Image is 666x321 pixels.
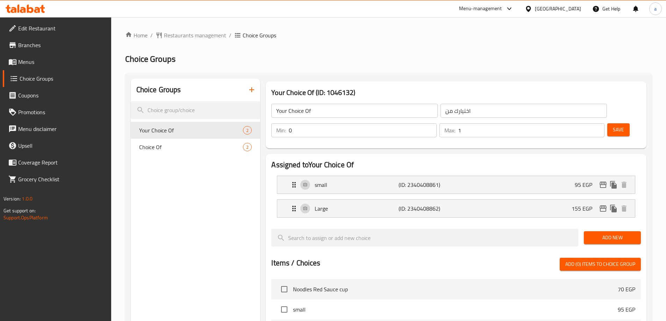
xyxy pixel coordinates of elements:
[125,31,148,39] a: Home
[18,91,106,100] span: Coupons
[271,197,641,220] li: Expand
[150,31,153,39] li: /
[243,127,251,134] span: 2
[572,204,598,213] p: 155 EGP
[3,104,111,121] a: Promotions
[619,180,629,190] button: delete
[315,181,398,189] p: small
[3,194,21,203] span: Version:
[156,31,226,39] a: Restaurants management
[243,144,251,151] span: 2
[229,31,231,39] li: /
[22,194,33,203] span: 1.0.0
[18,58,106,66] span: Menus
[560,258,641,271] button: Add (0) items to choice group
[277,200,635,217] div: Expand
[619,203,629,214] button: delete
[18,41,106,49] span: Branches
[3,121,111,137] a: Menu disclaimer
[444,126,455,134] p: Max:
[164,31,226,39] span: Restaurants management
[3,171,111,188] a: Grocery Checklist
[618,305,635,314] p: 95 EGP
[535,5,581,13] div: [GEOGRAPHIC_DATA]
[459,5,502,13] div: Menu-management
[565,260,635,269] span: Add (0) items to choice group
[18,108,106,116] span: Promotions
[18,125,106,133] span: Menu disclaimer
[18,158,106,167] span: Coverage Report
[271,173,641,197] li: Expand
[608,180,619,190] button: duplicate
[125,51,176,67] span: Choice Groups
[3,20,111,37] a: Edit Restaurant
[125,31,652,39] nav: breadcrumb
[18,175,106,183] span: Grocery Checklist
[608,203,619,214] button: duplicate
[243,126,252,134] div: Choices
[584,231,641,244] button: Add New
[271,160,641,170] h2: Assigned to Your Choice Of
[598,180,608,190] button: edit
[139,126,243,134] span: Your Choice Of
[3,70,111,87] a: Choice Groups
[399,204,454,213] p: (ID: 2340408862)
[131,122,260,139] div: Your Choice Of2
[3,37,111,53] a: Branches
[271,229,578,247] input: search
[613,125,624,134] span: Save
[277,282,292,297] span: Select choice
[3,87,111,104] a: Coupons
[598,203,608,214] button: edit
[276,126,286,134] p: Min:
[589,233,635,242] span: Add New
[131,101,260,119] input: search
[131,139,260,155] div: Choice Of2
[399,181,454,189] p: (ID: 2340408861)
[3,154,111,171] a: Coverage Report
[618,285,635,293] p: 70 EGP
[315,204,398,213] p: Large
[271,87,641,98] h3: Your Choice Of (ID: 1046132)
[18,141,106,150] span: Upsell
[293,285,618,293] span: Noodles Red Sauce cup
[575,181,598,189] p: 95 EGP
[277,176,635,194] div: Expand
[20,74,106,83] span: Choice Groups
[607,123,630,136] button: Save
[3,53,111,70] a: Menus
[243,143,252,151] div: Choices
[243,31,276,39] span: Choice Groups
[271,258,320,268] h2: Items / Choices
[3,213,48,222] a: Support.OpsPlatform
[136,85,181,95] h2: Choice Groups
[654,5,657,13] span: a
[293,305,618,314] span: small
[3,137,111,154] a: Upsell
[277,302,292,317] span: Select choice
[139,143,243,151] span: Choice Of
[3,206,36,215] span: Get support on:
[18,24,106,32] span: Edit Restaurant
